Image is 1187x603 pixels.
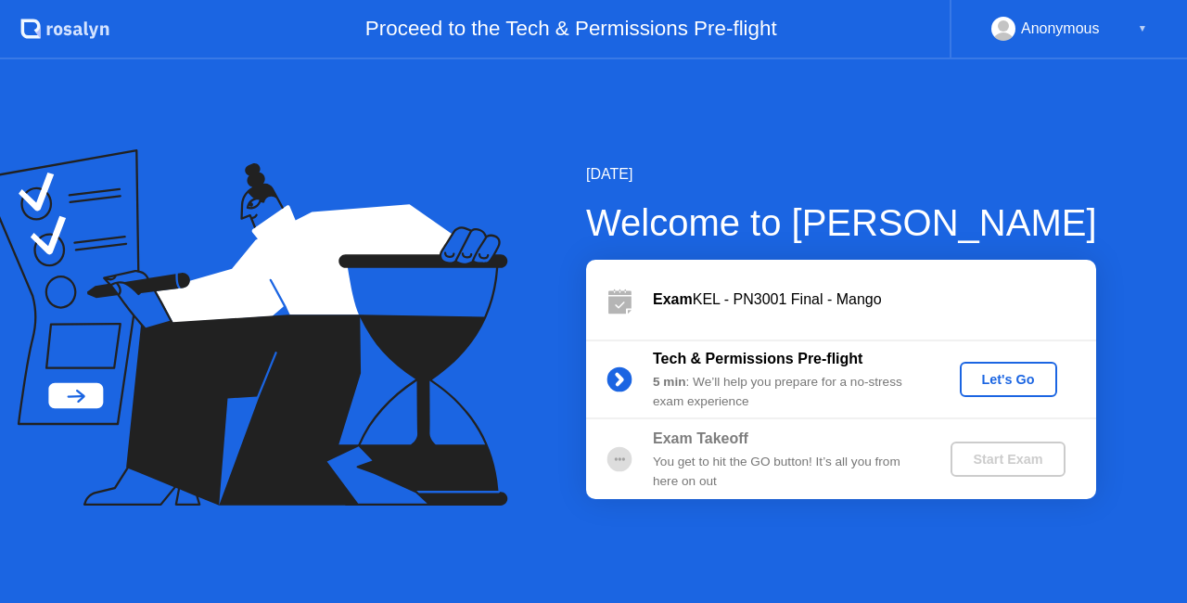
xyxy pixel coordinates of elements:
div: Let's Go [967,372,1050,387]
button: Start Exam [951,442,1065,477]
div: You get to hit the GO button! It’s all you from here on out [653,453,920,491]
b: Exam [653,291,693,307]
b: Tech & Permissions Pre-flight [653,351,862,366]
b: Exam Takeoff [653,430,748,446]
div: Start Exam [958,452,1057,467]
button: Let's Go [960,362,1057,397]
div: Welcome to [PERSON_NAME] [586,195,1097,250]
div: [DATE] [586,163,1097,186]
b: 5 min [653,375,686,389]
div: ▼ [1138,17,1147,41]
div: : We’ll help you prepare for a no-stress exam experience [653,373,920,411]
div: Anonymous [1021,17,1100,41]
div: KEL - PN3001 Final - Mango [653,289,1096,311]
